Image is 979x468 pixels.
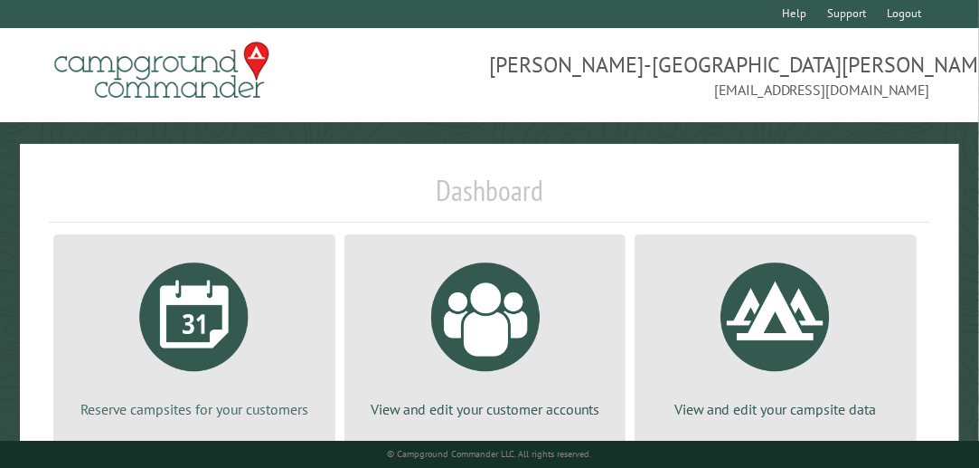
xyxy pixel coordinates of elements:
[387,448,591,460] small: © Campground Commander LLC. All rights reserved.
[49,35,275,106] img: Campground Commander
[366,249,605,419] a: View and edit your customer accounts
[490,50,930,100] span: [PERSON_NAME]-[GEOGRAPHIC_DATA][PERSON_NAME] [EMAIL_ADDRESS][DOMAIN_NAME]
[656,249,895,419] a: View and edit your campsite data
[75,249,314,419] a: Reserve campsites for your customers
[366,399,605,419] p: View and edit your customer accounts
[656,399,895,419] p: View and edit your campsite data
[49,173,930,223] h1: Dashboard
[75,399,314,419] p: Reserve campsites for your customers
